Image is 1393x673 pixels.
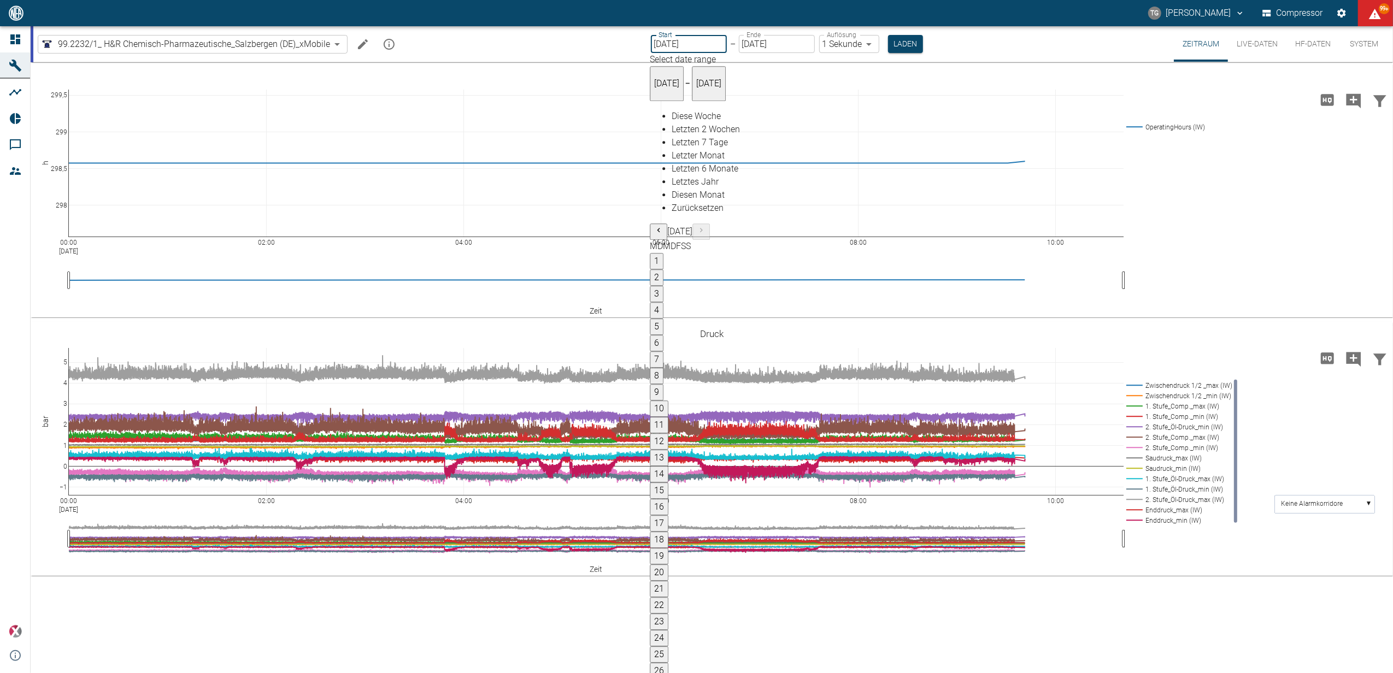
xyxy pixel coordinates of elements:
button: Next month [692,224,710,240]
span: Letztes Jahr [672,177,719,187]
button: 19 [650,548,668,565]
button: 11 [650,417,668,434]
span: Freitag [676,241,681,252]
div: Letzten 2 Wochen [672,123,740,137]
img: Xplore Logo [9,625,22,638]
span: Letzten 7 Tage [672,138,728,148]
span: Letzten 2 Wochen [672,125,740,135]
div: 1 Sekunde [819,35,879,53]
button: thomas.gregoir@neuman-esser.com [1147,3,1247,23]
span: 99.2232/1_ H&R Chemisch-Pharmazeutische_Salzbergen (DE)_xMobile [58,38,330,50]
button: 1 [650,253,663,270]
span: Diese Woche [672,111,721,122]
button: 14 [650,467,668,483]
button: Previous month [650,224,667,240]
span: Letzten 6 Monate [672,164,738,174]
span: Zurücksetzen [672,203,724,214]
button: Daten filtern [1367,86,1393,114]
button: 16 [650,499,668,516]
button: 21 [650,581,668,598]
div: Letztes Jahr [672,176,740,189]
span: Hohe Auflösung [1314,352,1341,363]
button: 8 [650,368,663,385]
span: Dienstag [657,241,663,252]
div: Zurücksetzen [672,202,740,215]
button: Kommentar hinzufügen [1341,86,1367,114]
button: Zeitraum [1174,26,1228,62]
button: 15 [650,483,668,499]
div: Diese Woche [672,110,740,123]
span: Samstag [681,241,686,252]
button: 13 [650,450,668,467]
div: Letzter Monat [672,150,740,163]
h5: – [684,79,692,90]
span: Montag [650,241,657,252]
button: [DATE] [692,66,726,101]
span: [DATE] [654,78,679,88]
span: Diesen Monat [672,190,725,200]
button: 5 [650,319,663,335]
span: 99+ [1379,3,1390,14]
button: mission info [378,33,400,55]
span: [DATE] [696,78,721,88]
input: DD.MM.YYYY [651,35,727,53]
label: Auflösung [827,30,856,39]
span: [DATE] [667,227,692,237]
button: 23 [650,614,668,630]
button: 22 [650,598,668,614]
div: TG [1148,7,1161,20]
text: Keine Alarmkorridore [1282,500,1343,508]
button: 25 [650,647,668,663]
button: Laden [888,35,923,53]
button: [DATE] [650,66,684,101]
span: Hohe Auflösung [1314,94,1341,104]
button: HF-Daten [1286,26,1339,62]
span: Select date range [650,54,716,64]
button: 6 [650,335,663,352]
button: 18 [650,532,668,548]
p: – [730,38,736,50]
button: Live-Daten [1228,26,1286,62]
div: Letzten 6 Monate [672,163,740,176]
button: 20 [650,565,668,581]
button: 12 [650,434,668,450]
label: Start [659,30,672,39]
a: 99.2232/1_ H&R Chemisch-Pharmazeutische_Salzbergen (DE)_xMobile [40,38,330,51]
button: Kommentar hinzufügen [1341,344,1367,373]
button: 3 [650,286,663,303]
button: 10 [650,401,668,417]
span: Letzter Monat [672,151,725,161]
button: 4 [650,303,663,319]
span: Sonntag [686,241,691,252]
span: Mittwoch [663,241,671,252]
div: Letzten 7 Tage [672,137,740,150]
button: 9 [650,385,663,401]
label: Ende [747,30,761,39]
div: Diesen Monat [672,189,740,202]
text: Zwischendruck 1/2 _max (IW) [1145,382,1232,389]
button: Einstellungen [1332,3,1351,23]
span: Donnerstag [671,241,676,252]
button: System [1339,26,1389,62]
button: Compressor [1260,3,1325,23]
button: 2 [650,270,663,286]
button: Machine bearbeiten [352,33,374,55]
button: 17 [650,516,668,532]
img: logo [8,5,25,20]
button: 24 [650,630,668,647]
input: DD.MM.YYYY [739,35,815,53]
button: Daten filtern [1367,344,1393,373]
button: 7 [650,352,663,368]
text: OperatingHours (IW) [1145,123,1205,131]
